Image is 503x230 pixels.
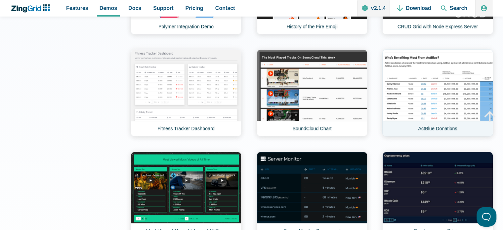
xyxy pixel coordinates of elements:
[11,4,53,13] a: ZingChart Logo. Click to return to the homepage
[100,4,117,13] span: Demos
[186,4,203,13] span: Pricing
[477,207,496,227] iframe: Toggle Customer Support
[66,4,88,13] span: Features
[153,4,173,13] span: Support
[215,4,235,13] span: Contact
[257,49,367,136] a: SoundCloud Chart
[382,49,493,136] a: ActBlue Donations
[128,4,141,13] span: Docs
[131,49,241,136] a: Fitness Tracker Dashboard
